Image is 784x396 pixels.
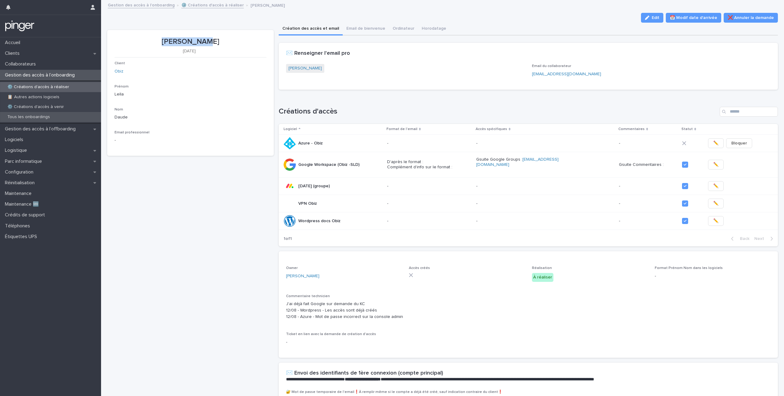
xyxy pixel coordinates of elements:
p: Crédits de support [2,212,50,218]
span: Client [115,62,125,65]
p: Gestion des accès à l’offboarding [2,126,81,132]
p: [PERSON_NAME] [115,37,266,46]
p: Logiciels [2,137,28,143]
span: Owner [286,266,298,270]
span: ✏️ [713,140,718,146]
span: ✏️ [713,200,718,207]
p: Configuration [2,169,38,175]
button: 📅 Modif date d'arrivée [666,13,721,23]
p: Gestion des accès à l’onboarding [2,72,80,78]
input: Search [720,107,778,117]
a: [EMAIL_ADDRESS][DOMAIN_NAME] [476,157,559,167]
p: Accès spécifiques [476,126,507,133]
span: Next [754,237,768,241]
p: - [619,141,677,146]
tr: VPN ObizVPN Obiz ---✏️ [279,195,778,212]
p: ⚙️ Créations d'accès à venir [2,104,69,110]
p: ⚙️ Créations d'accès à réaliser [2,84,74,90]
button: Horodatage [418,23,450,35]
p: - [476,184,583,189]
a: Obiz [115,68,123,75]
button: ✏️ [708,160,724,170]
span: 🔐 Mot de passe temporaire de l'email❗À remplir même si le compte a déjà été créé, sauf indication... [286,390,503,394]
a: ⚙️ Créations d'accès à réaliser [181,1,244,8]
button: ✏️ [708,138,724,148]
h2: ✉️ Renseigner l'email pro [286,50,350,57]
p: - [387,219,471,224]
span: Nom [115,108,123,111]
p: Format de l'email [386,126,417,133]
p: Leïla [115,91,266,98]
p: Commentaires [618,126,645,133]
p: 1 of 1 [279,231,297,246]
p: - [476,201,583,206]
p: Logistique [2,148,32,153]
p: Maintenance 🆕 [2,201,44,207]
p: Clients [2,50,24,56]
p: Wordpress docs Obiz [298,217,342,224]
p: - [619,219,677,224]
button: Ordinateur [389,23,418,35]
p: Réinitialisation [2,180,40,186]
p: VPN Obiz [298,200,318,206]
p: Daude [115,114,266,121]
p: Gsuite Google Groups : [476,157,583,172]
button: Email de bienvenue [343,23,389,35]
button: Edit [641,13,663,23]
p: - [619,201,677,206]
p: D'après le format : Complément d'info sur le format : [387,159,471,170]
button: ✏️ [708,216,724,226]
span: ✏️ [713,162,718,168]
button: Next [752,236,778,241]
tr: Azure - ObizAzure - Obiz ---✏️Bloquer [279,134,778,152]
tr: [DATE] (groupe)[DATE] (groupe) ---✏️ [279,177,778,195]
span: Email professionnel [115,131,149,134]
span: Edit [652,16,659,20]
p: - [387,141,471,146]
tr: Wordpress docs ObizWordpress docs Obiz ---✏️ [279,212,778,230]
button: ✏️ [708,199,724,208]
p: - [387,184,471,189]
p: 📋 Autres actions logiciels [2,95,64,100]
span: Accès créés [409,266,430,270]
span: Bloquer [731,140,747,146]
p: [DATE] [115,49,264,54]
p: Étiquettes UPS [2,234,42,240]
span: ❌ Annuler la demande [728,15,774,21]
p: - [115,137,116,144]
p: Azure - Obiz [298,140,324,146]
p: Gsuite Commentaires : [619,162,677,167]
p: - [387,201,471,206]
h1: Créations d'accès [279,107,718,116]
p: [DATE] (groupe) [298,182,331,189]
span: ✏️ [713,218,718,224]
button: ✏️ [708,181,724,191]
tr: Google Workspace (Obiz -SLD)Google Workspace (Obiz -SLD) D'après le format : Complément d'info su... [279,152,778,177]
span: Réalisation [532,266,552,270]
span: Back [736,237,749,241]
p: J'ai déjà fait Google sur demande du KC 12/08 - Wordpress - Les accès sont déjà créés 12/08 - Azu... [286,301,771,320]
h2: ✉️ Envoi des identifiants de 1ère connexion (compte principal) [286,370,443,377]
span: Commentaire technicien [286,294,330,298]
p: Tous les onboardings [2,114,55,120]
img: mTgBEunGTSyRkCgitkcU [5,20,35,32]
button: Création des accès et email [279,23,343,35]
p: Logiciel [284,126,297,133]
a: [EMAIL_ADDRESS][DOMAIN_NAME] [532,72,601,76]
p: - [286,339,771,346]
p: - [655,273,771,279]
span: 📅 Modif date d'arrivée [670,15,717,21]
p: Collaborateurs [2,61,41,67]
span: Ticket en lien avec la demande de création d'accès [286,332,376,336]
span: Email du collaborateur [532,64,571,68]
p: [PERSON_NAME] [251,2,285,8]
p: Maintenance [2,191,36,196]
p: Accueil [2,40,25,46]
span: Format Prénom Nom dans les logiciels [655,266,723,270]
p: Téléphones [2,223,35,229]
p: - [476,219,583,224]
p: Google Workspace (Obiz -SLD) [298,161,361,167]
span: Prénom [115,85,129,88]
a: [PERSON_NAME] [288,65,322,72]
